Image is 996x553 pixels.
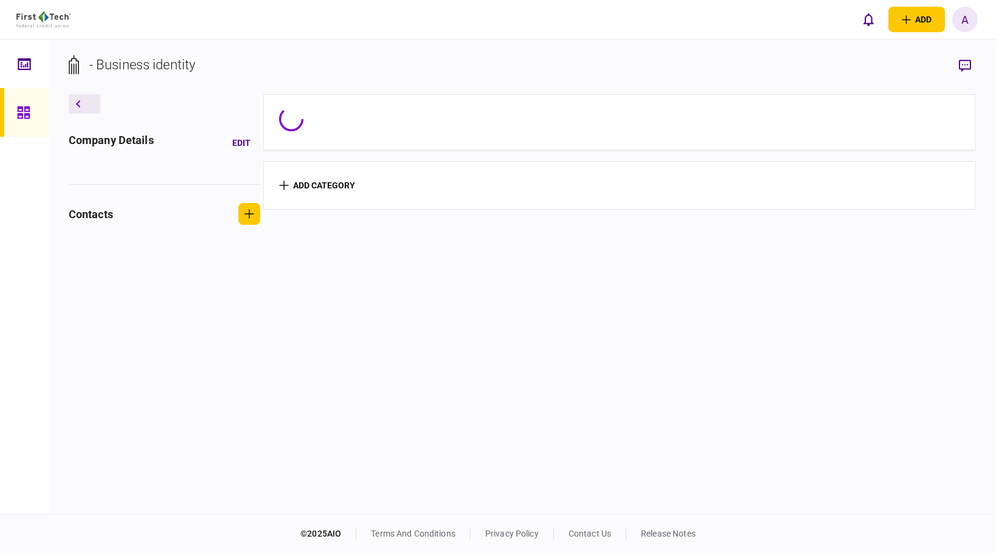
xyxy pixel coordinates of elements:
img: client company logo [16,12,71,27]
div: contacts [69,206,113,222]
a: privacy policy [485,529,539,538]
div: company details [69,132,154,154]
div: - Business identity [89,55,196,75]
a: terms and conditions [371,529,455,538]
div: © 2025 AIO [300,527,356,540]
button: Edit [223,132,260,154]
button: open notifications list [856,7,881,32]
button: A [952,7,978,32]
button: add category [279,180,355,190]
a: contact us [569,529,611,538]
button: open adding identity options [888,7,945,32]
a: release notes [641,529,696,538]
